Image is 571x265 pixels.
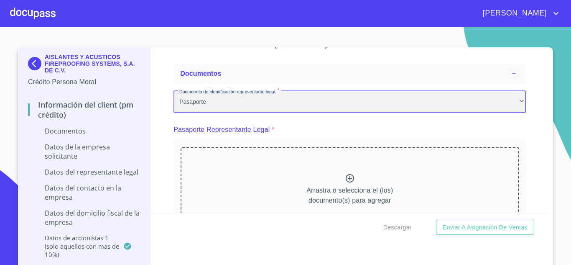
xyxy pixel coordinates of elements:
[306,185,393,206] p: Arrastra o selecciona el (los) documento(s) para agregar
[28,167,140,177] p: Datos del representante legal
[477,7,551,20] span: [PERSON_NAME]
[28,142,140,161] p: Datos de la empresa solicitante
[436,220,534,235] button: Enviar a Asignación de Ventas
[173,125,270,135] p: Pasaporte Representante Legal
[28,183,140,202] p: Datos del contacto en la empresa
[180,70,221,77] span: Documentos
[28,77,140,87] p: Crédito Persona Moral
[443,222,528,233] span: Enviar a Asignación de Ventas
[383,222,412,233] span: Descargar
[45,54,140,74] p: AISLANTES Y ACUSTICOS FIREPROOFING SYSTEMS, S.A. DE C.V.
[28,234,123,259] p: Datos de accionistas 1 (solo aquellos con mas de 10%)
[28,54,140,77] div: AISLANTES Y ACUSTICOS FIREPROOFING SYSTEMS, S.A. DE C.V.
[477,7,561,20] button: account of current user
[380,220,415,235] button: Descargar
[173,64,526,84] div: Documentos
[173,90,526,113] div: Pasaporte
[28,100,140,120] p: Información del Client (PM crédito)
[28,208,140,227] p: Datos del domicilio fiscal de la empresa
[28,126,140,136] p: Documentos
[28,57,45,70] img: Docupass spot blue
